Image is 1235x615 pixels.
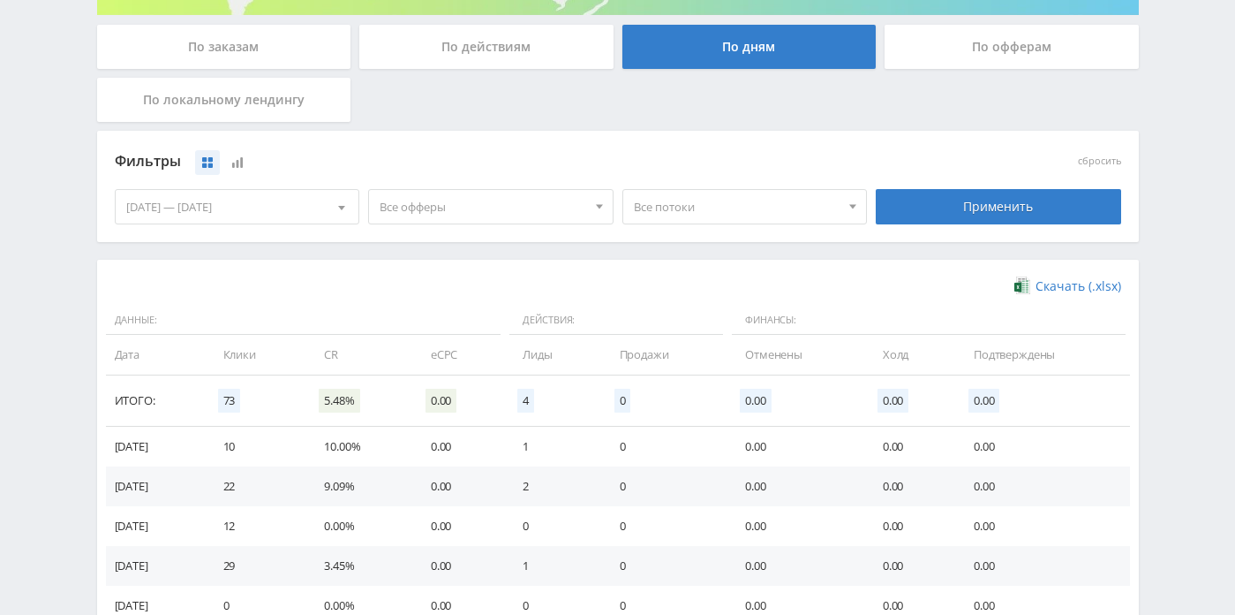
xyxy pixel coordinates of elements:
[306,467,413,506] td: 9.09%
[106,427,206,467] td: [DATE]
[727,546,865,586] td: 0.00
[956,467,1130,506] td: 0.00
[116,190,359,224] div: [DATE] — [DATE]
[306,427,413,467] td: 10.00%
[876,189,1121,224] div: Применить
[1014,277,1120,295] a: Скачать (.xlsx)
[865,427,956,467] td: 0.00
[380,190,586,224] span: Все офферы
[306,335,413,375] td: CR
[319,389,359,413] span: 5.48%
[106,306,501,336] span: Данные:
[505,546,601,586] td: 1
[956,506,1130,546] td: 0.00
[206,467,307,506] td: 22
[968,389,999,413] span: 0.00
[602,467,728,506] td: 0
[602,506,728,546] td: 0
[602,335,728,375] td: Продажи
[106,335,206,375] td: Дата
[956,427,1130,467] td: 0.00
[413,335,506,375] td: eCPC
[865,546,956,586] td: 0.00
[413,506,506,546] td: 0.00
[732,306,1125,336] span: Финансы:
[413,546,506,586] td: 0.00
[885,25,1139,69] div: По офферам
[106,376,206,427] td: Итого:
[413,467,506,506] td: 0.00
[106,546,206,586] td: [DATE]
[106,506,206,546] td: [DATE]
[877,389,908,413] span: 0.00
[727,506,865,546] td: 0.00
[97,25,351,69] div: По заказам
[956,546,1130,586] td: 0.00
[634,190,840,224] span: Все потоки
[206,546,307,586] td: 29
[622,25,877,69] div: По дням
[740,389,771,413] span: 0.00
[865,506,956,546] td: 0.00
[413,427,506,467] td: 0.00
[727,427,865,467] td: 0.00
[206,335,307,375] td: Клики
[106,467,206,506] td: [DATE]
[359,25,614,69] div: По действиям
[727,335,865,375] td: Отменены
[1035,279,1121,293] span: Скачать (.xlsx)
[1014,277,1029,294] img: xlsx
[97,78,351,122] div: По локальному лендингу
[206,427,307,467] td: 10
[517,389,534,413] span: 4
[206,506,307,546] td: 12
[865,467,956,506] td: 0.00
[614,389,631,413] span: 0
[505,506,601,546] td: 0
[306,546,413,586] td: 3.45%
[509,306,723,336] span: Действия:
[865,335,956,375] td: Холд
[505,427,601,467] td: 1
[505,467,601,506] td: 2
[505,335,601,375] td: Лиды
[115,148,868,175] div: Фильтры
[602,427,728,467] td: 0
[727,467,865,506] td: 0.00
[306,506,413,546] td: 0.00%
[956,335,1130,375] td: Подтверждены
[425,389,456,413] span: 0.00
[218,389,241,413] span: 73
[602,546,728,586] td: 0
[1078,156,1121,167] button: сбросить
